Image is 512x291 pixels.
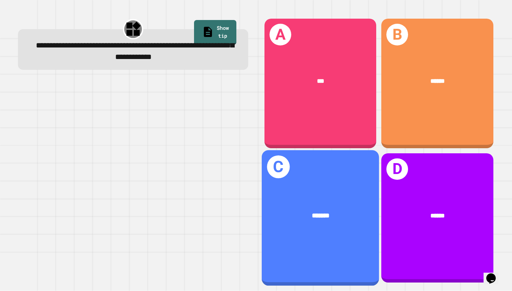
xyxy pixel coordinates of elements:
[194,20,236,45] a: Show tip
[270,24,291,45] h1: A
[386,24,408,45] h1: B
[484,264,505,284] iframe: chat widget
[386,158,408,180] h1: D
[267,155,290,178] h1: C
